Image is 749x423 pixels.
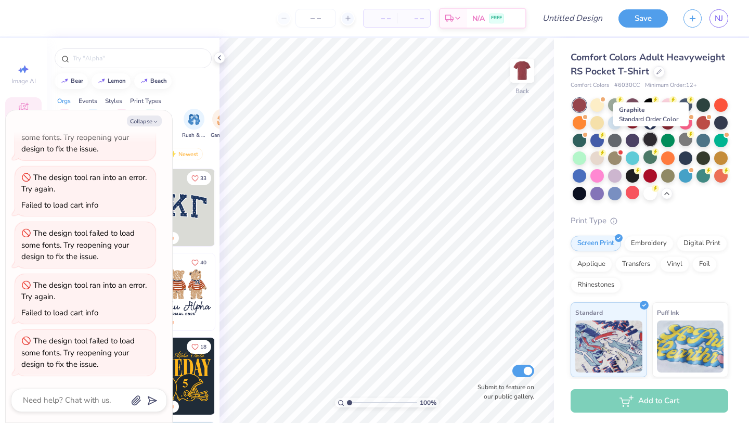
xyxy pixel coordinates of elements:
[130,96,161,106] div: Print Types
[571,236,621,251] div: Screen Print
[715,12,723,24] span: NJ
[138,169,215,246] img: 3b9aba4f-e317-4aa7-a679-c95a879539bd
[54,109,75,139] div: filter for Sorority
[60,78,69,84] img: trend_line.gif
[111,109,132,139] button: filter button
[571,51,725,78] span: Comfort Colors Adult Heavyweight RS Pocket T-Shirt
[21,228,135,262] div: The design tool failed to load some fonts. Try reopening your design to fix the issue.
[657,321,724,373] img: Puff Ink
[163,148,203,160] div: Newest
[182,109,206,139] div: filter for Rush & Bid
[618,9,668,28] button: Save
[57,96,71,106] div: Orgs
[140,109,161,139] button: filter button
[619,115,678,123] span: Standard Order Color
[571,81,609,90] span: Comfort Colors
[575,307,603,318] span: Standard
[217,113,229,125] img: Game Day Image
[187,171,211,185] button: Like
[214,338,291,415] img: 2b704b5a-84f6-4980-8295-53d958423ff9
[82,109,105,139] button: filter button
[11,77,36,85] span: Image AI
[491,15,502,22] span: FREE
[515,86,529,96] div: Back
[55,73,88,89] button: bear
[108,78,126,84] div: lemon
[187,255,211,270] button: Like
[403,13,424,24] span: – –
[472,13,485,24] span: N/A
[97,78,106,84] img: trend_line.gif
[615,257,657,272] div: Transfers
[71,78,83,84] div: bear
[200,260,206,265] span: 40
[472,382,534,401] label: Submit to feature on our public gallery.
[134,73,172,89] button: beach
[82,109,105,139] div: filter for Fraternity
[571,277,621,293] div: Rhinestones
[571,215,728,227] div: Print Type
[92,73,131,89] button: lemon
[613,102,689,126] div: Graphite
[709,9,728,28] a: NJ
[21,307,98,318] div: Failed to load cart info
[211,109,235,139] button: filter button
[214,169,291,246] img: edfb13fc-0e43-44eb-bea2-bf7fc0dd67f9
[21,172,147,195] div: The design tool ran into an error. Try again.
[370,13,391,24] span: – –
[677,236,727,251] div: Digital Print
[200,344,206,350] span: 18
[21,200,98,210] div: Failed to load cart info
[182,109,206,139] button: filter button
[150,78,167,84] div: beach
[21,120,135,154] div: The design tool failed to load some fonts. Try reopening your design to fix the issue.
[105,96,122,106] div: Styles
[211,132,235,139] span: Game Day
[295,9,336,28] input: – –
[138,253,215,330] img: a3be6b59-b000-4a72-aad0-0c575b892a6b
[211,109,235,139] div: filter for Game Day
[645,81,697,90] span: Minimum Order: 12 +
[660,257,689,272] div: Vinyl
[140,78,148,84] img: trend_line.gif
[624,236,674,251] div: Embroidery
[111,109,132,139] div: filter for Club
[200,176,206,181] span: 33
[692,257,717,272] div: Foil
[54,109,75,139] button: filter button
[182,132,206,139] span: Rush & Bid
[575,321,642,373] img: Standard
[214,253,291,330] img: d12c9beb-9502-45c7-ae94-40b97fdd6040
[571,257,612,272] div: Applique
[512,60,533,81] img: Back
[72,53,205,63] input: Try "Alpha"
[534,8,611,29] input: Untitled Design
[188,113,200,125] img: Rush & Bid Image
[127,116,162,126] button: Collapse
[187,340,211,354] button: Like
[657,307,679,318] span: Puff Ink
[21,336,135,369] div: The design tool failed to load some fonts. Try reopening your design to fix the issue.
[138,338,215,415] img: b8819b5f-dd70-42f8-b218-32dd770f7b03
[614,81,640,90] span: # 6030CC
[21,280,147,302] div: The design tool ran into an error. Try again.
[140,109,161,139] div: filter for Sports
[79,96,97,106] div: Events
[420,398,436,407] span: 100 %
